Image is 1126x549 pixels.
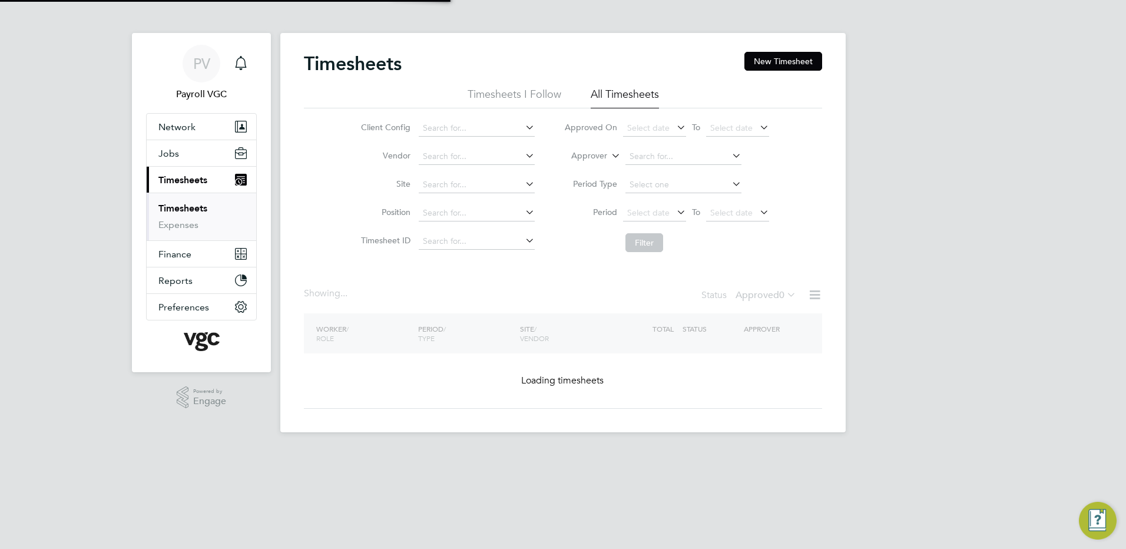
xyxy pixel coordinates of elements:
[701,287,799,304] div: Status
[627,207,670,218] span: Select date
[147,294,256,320] button: Preferences
[158,148,179,159] span: Jobs
[779,289,784,301] span: 0
[468,87,561,108] li: Timesheets I Follow
[304,287,350,300] div: Showing
[419,177,535,193] input: Search for...
[419,205,535,221] input: Search for...
[357,178,410,189] label: Site
[304,52,402,75] h2: Timesheets
[591,87,659,108] li: All Timesheets
[625,148,741,165] input: Search for...
[147,267,256,293] button: Reports
[158,302,209,313] span: Preferences
[177,386,227,409] a: Powered byEngage
[419,233,535,250] input: Search for...
[564,207,617,217] label: Period
[625,177,741,193] input: Select one
[146,87,257,101] span: Payroll VGC
[147,140,256,166] button: Jobs
[158,219,198,230] a: Expenses
[147,114,256,140] button: Network
[158,203,207,214] a: Timesheets
[158,121,196,133] span: Network
[146,45,257,101] a: PVPayroll VGC
[419,120,535,137] input: Search for...
[357,150,410,161] label: Vendor
[357,122,410,133] label: Client Config
[193,386,226,396] span: Powered by
[357,207,410,217] label: Position
[158,275,193,286] span: Reports
[147,241,256,267] button: Finance
[688,204,704,220] span: To
[625,233,663,252] button: Filter
[132,33,271,372] nav: Main navigation
[158,174,207,186] span: Timesheets
[736,289,796,301] label: Approved
[193,396,226,406] span: Engage
[744,52,822,71] button: New Timesheet
[554,150,607,162] label: Approver
[688,120,704,135] span: To
[184,332,220,351] img: vgcgroup-logo-retina.png
[627,123,670,133] span: Select date
[564,122,617,133] label: Approved On
[419,148,535,165] input: Search for...
[357,235,410,246] label: Timesheet ID
[710,207,753,218] span: Select date
[193,56,210,71] span: PV
[340,287,347,299] span: ...
[1079,502,1117,540] button: Engage Resource Center
[147,193,256,240] div: Timesheets
[158,249,191,260] span: Finance
[710,123,753,133] span: Select date
[147,167,256,193] button: Timesheets
[564,178,617,189] label: Period Type
[146,332,257,351] a: Go to home page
